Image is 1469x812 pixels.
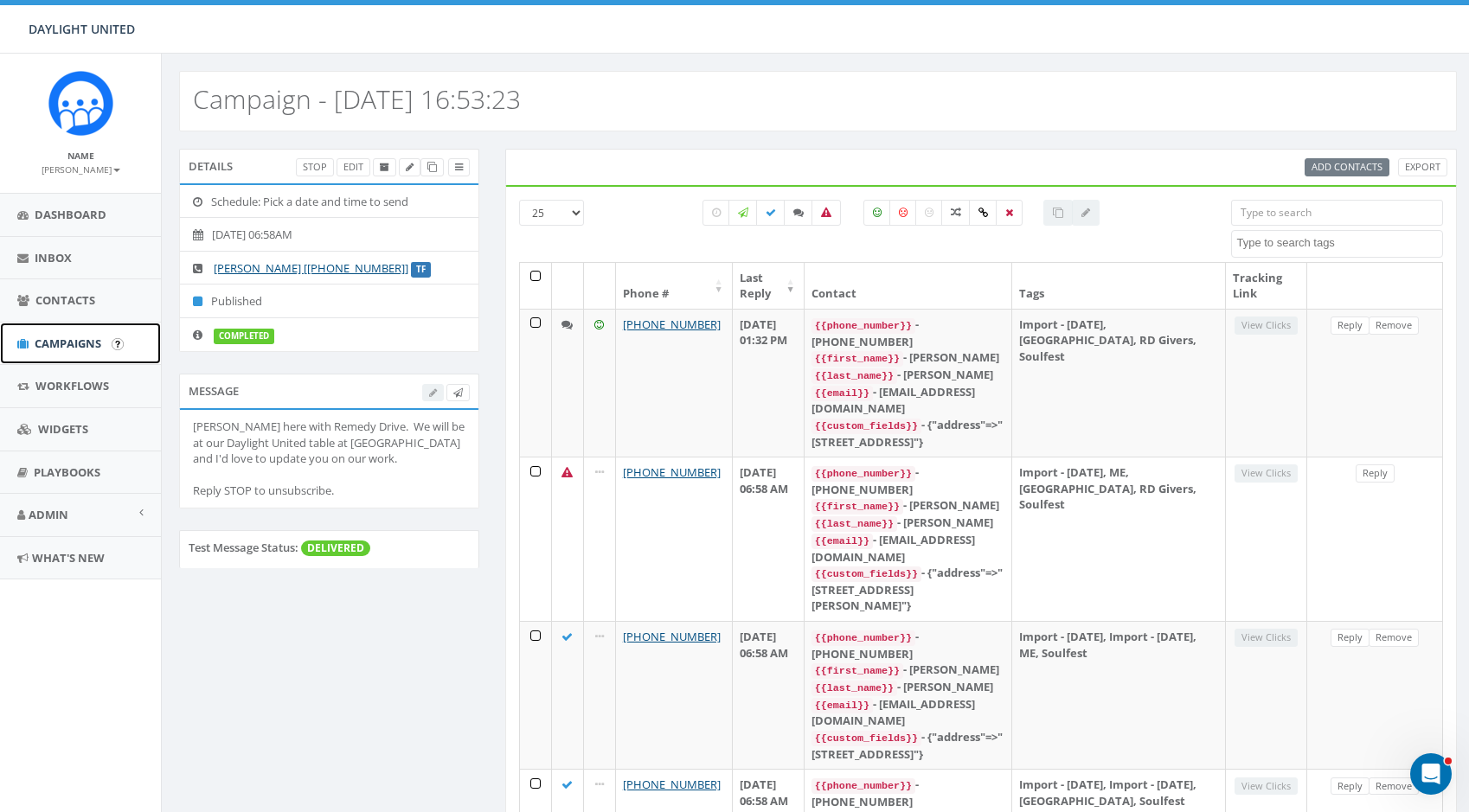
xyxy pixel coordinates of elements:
span: What's New [32,550,105,566]
span: Send Test Message [453,386,463,399]
small: Name [67,150,94,162]
th: Tracking Link [1226,263,1307,309]
span: Clone Campaign [427,160,437,173]
div: - {"address"=>"[STREET_ADDRESS][PERSON_NAME]"} [811,565,1004,614]
li: Published [180,284,478,318]
div: - [EMAIL_ADDRESS][DOMAIN_NAME] [811,532,1004,565]
a: [PERSON_NAME] [42,161,120,176]
label: Neutral [915,200,943,226]
span: Widgets [38,421,88,437]
span: Archive Campaign [380,160,389,173]
div: - [EMAIL_ADDRESS][DOMAIN_NAME] [811,696,1004,729]
th: Contact [805,263,1012,309]
a: Stop [296,158,334,176]
label: Pending [702,200,730,226]
div: - {"address"=>"[STREET_ADDRESS]"} [811,417,1004,450]
span: Campaigns [35,336,101,351]
a: Reply [1331,629,1370,647]
div: - [EMAIL_ADDRESS][DOMAIN_NAME] [811,384,1004,417]
label: Replied [784,200,813,226]
i: Schedule: Pick a date and time to send [193,196,211,208]
img: Rally_Corp_Icon.png [48,71,113,136]
a: Remove [1369,316,1419,335]
a: [PHONE_NUMBER] [623,316,721,332]
div: - [PERSON_NAME] [811,349,1004,367]
span: DELIVERED [301,540,370,556]
code: {{phone_number}} [811,318,915,334]
code: {{custom_fields}} [811,731,921,746]
label: TF [411,262,431,278]
span: Workflows [35,378,109,393]
span: DAYLIGHT UNITED [29,21,135,37]
td: Import - [DATE], [GEOGRAPHIC_DATA], RD Givers, Soulfest [1012,309,1226,457]
label: Negative [889,200,917,226]
span: Dashboard [35,207,106,222]
label: Link Clicked [969,200,998,226]
span: Edit Campaign Title [406,160,414,173]
td: [DATE] 06:58 AM [733,457,805,621]
div: - {"address"=>"[STREET_ADDRESS]"} [811,729,1004,762]
a: Reply [1331,777,1370,796]
span: Contacts [35,292,95,308]
code: {{last_name}} [811,681,897,696]
div: - [PHONE_NUMBER] [811,316,1004,349]
a: [PHONE_NUMBER] [623,777,721,792]
div: - [PHONE_NUMBER] [811,777,1004,809]
small: [PERSON_NAME] [42,163,120,176]
a: Edit [337,158,370,176]
td: [DATE] 06:58 AM [733,621,805,769]
code: {{custom_fields}} [811,419,921,434]
code: {{first_name}} [811,351,903,367]
code: {{email}} [811,386,873,401]
code: {{custom_fields}} [811,566,921,582]
label: Test Message Status: [189,540,298,556]
input: Submit [112,338,124,350]
label: Removed [996,200,1023,226]
h2: Campaign - [DATE] 16:53:23 [193,85,521,113]
code: {{last_name}} [811,368,897,384]
td: Import - [DATE], ME, [GEOGRAPHIC_DATA], RD Givers, Soulfest [1012,457,1226,621]
div: - [PERSON_NAME] [811,497,1004,515]
a: Reply [1356,464,1395,483]
span: Inbox [35,250,72,265]
span: Playbooks [34,464,100,480]
code: {{phone_number}} [811,778,915,794]
a: [PHONE_NUMBER] [623,629,721,644]
td: Import - [DATE], Import - [DATE], ME, Soulfest [1012,621,1226,769]
code: {{email}} [811,698,873,713]
div: Message [179,374,479,408]
code: {{email}} [811,534,873,549]
li: [DATE] 06:58AM [180,217,478,252]
label: Positive [863,200,891,226]
a: Reply [1331,316,1370,335]
a: [PHONE_NUMBER] [623,464,721,480]
i: Published [193,296,211,307]
div: - [PHONE_NUMBER] [811,464,1004,497]
a: Remove [1369,629,1419,647]
label: Mixed [941,200,971,226]
th: Tags [1012,263,1226,309]
a: Export [1398,158,1447,176]
code: {{phone_number}} [811,466,915,482]
a: Remove [1369,777,1419,796]
div: - [PERSON_NAME] [811,367,1004,384]
label: Bounced [811,200,841,226]
a: [PERSON_NAME] [[PHONE_NUMBER]] [214,260,408,276]
td: [DATE] 01:32 PM [733,309,805,457]
label: completed [214,329,274,344]
code: {{first_name}} [811,499,903,515]
div: Details [179,149,479,183]
span: Admin [29,507,68,522]
div: [PERSON_NAME] here with Remedy Drive. We will be at our Daylight United table at [GEOGRAPHIC_DATA... [193,419,465,499]
li: Schedule: Pick a date and time to send [180,185,478,219]
th: Last Reply: activate to sort column ascending [733,263,805,309]
input: Type to search [1231,200,1443,226]
div: - [PERSON_NAME] [811,515,1004,532]
div: - [PERSON_NAME] [811,662,1004,679]
code: {{phone_number}} [811,630,915,646]
label: Sending [728,200,758,226]
span: View Campaign Delivery Statistics [455,160,463,173]
code: {{first_name}} [811,663,903,679]
div: - [PHONE_NUMBER] [811,629,1004,662]
textarea: Search [1236,235,1442,251]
